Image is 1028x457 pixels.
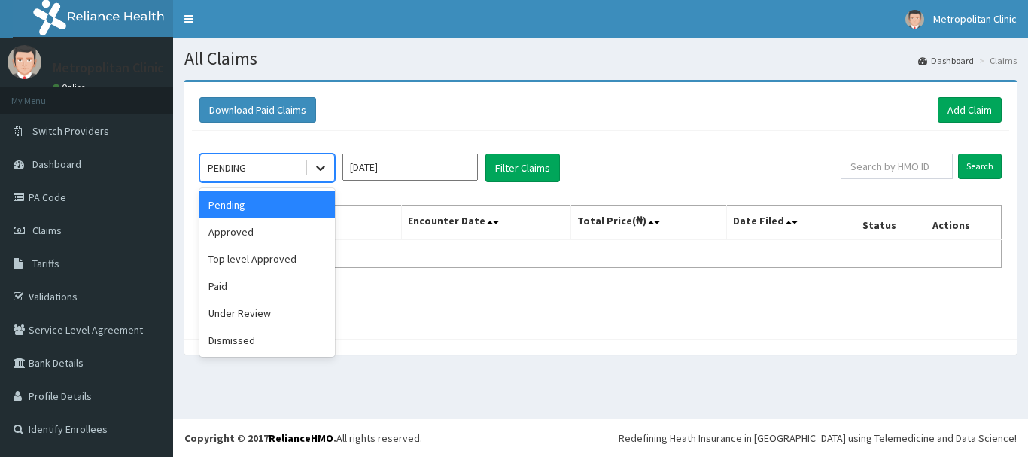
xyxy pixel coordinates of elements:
button: Download Paid Claims [199,97,316,123]
div: Dismissed [199,327,335,354]
a: Add Claim [938,97,1002,123]
span: Dashboard [32,157,81,171]
span: Switch Providers [32,124,109,138]
th: Encounter Date [402,206,570,240]
div: Top level Approved [199,245,335,273]
div: Approved [199,218,335,245]
div: Redefining Heath Insurance in [GEOGRAPHIC_DATA] using Telemedicine and Data Science! [619,431,1017,446]
div: Pending [199,191,335,218]
input: Search [958,154,1002,179]
h1: All Claims [184,49,1017,69]
footer: All rights reserved. [173,419,1028,457]
a: Online [53,82,89,93]
th: Date Filed [727,206,856,240]
div: PENDING [208,160,246,175]
div: Under Review [199,300,335,327]
span: Claims [32,224,62,237]
div: Paid [199,273,335,300]
a: Dashboard [918,54,974,67]
li: Claims [975,54,1017,67]
a: RelianceHMO [269,431,333,445]
img: User Image [8,45,41,79]
button: Filter Claims [485,154,560,182]
span: Metropolitan Clinic [933,12,1017,26]
input: Search by HMO ID [841,154,953,179]
span: Tariffs [32,257,59,270]
img: User Image [905,10,924,29]
input: Select Month and Year [342,154,478,181]
th: Status [856,206,926,240]
th: Actions [926,206,1001,240]
strong: Copyright © 2017 . [184,431,336,445]
p: Metropolitan Clinic [53,61,164,75]
th: Total Price(₦) [570,206,727,240]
